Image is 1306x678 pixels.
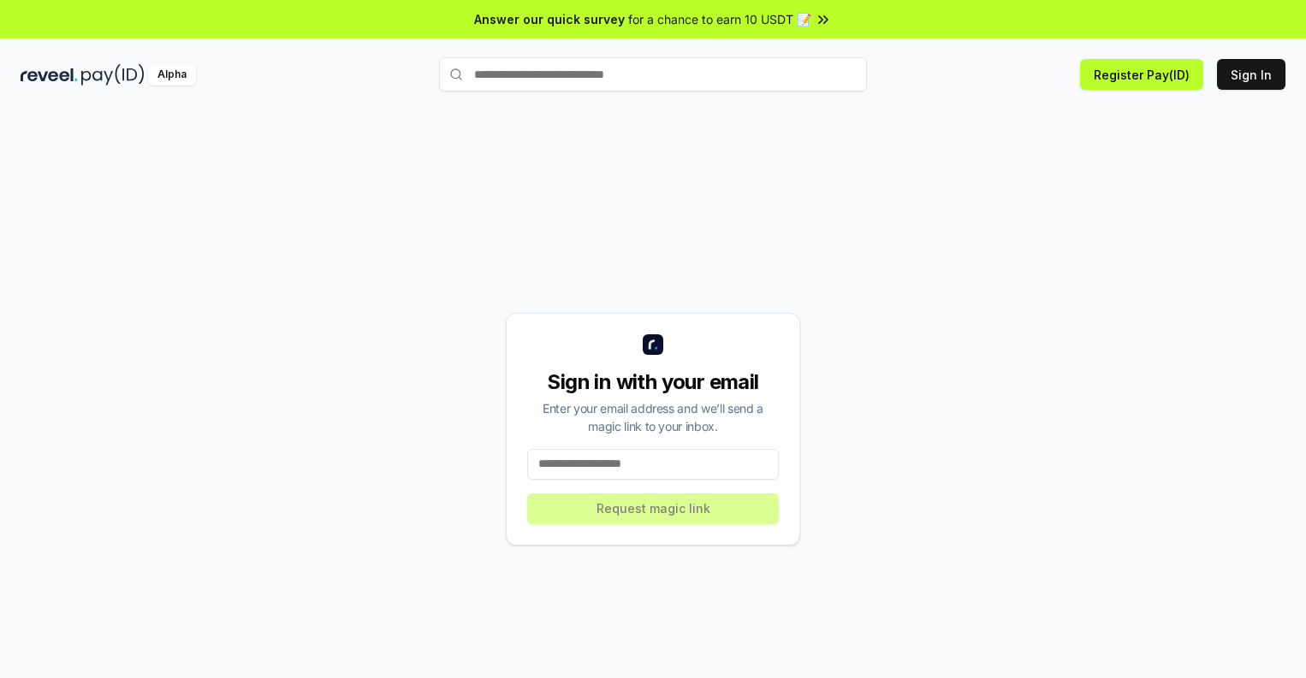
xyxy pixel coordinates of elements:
img: pay_id [81,64,145,85]
div: Alpha [148,64,196,85]
span: Answer our quick survey [474,10,625,28]
img: logo_small [643,334,663,355]
div: Sign in with your email [527,368,779,396]
img: reveel_dark [21,64,78,85]
button: Register Pay(ID) [1080,59,1203,90]
span: for a chance to earn 10 USDT 📝 [628,10,811,28]
button: Sign In [1217,59,1285,90]
div: Enter your email address and we’ll send a magic link to your inbox. [527,399,779,435]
